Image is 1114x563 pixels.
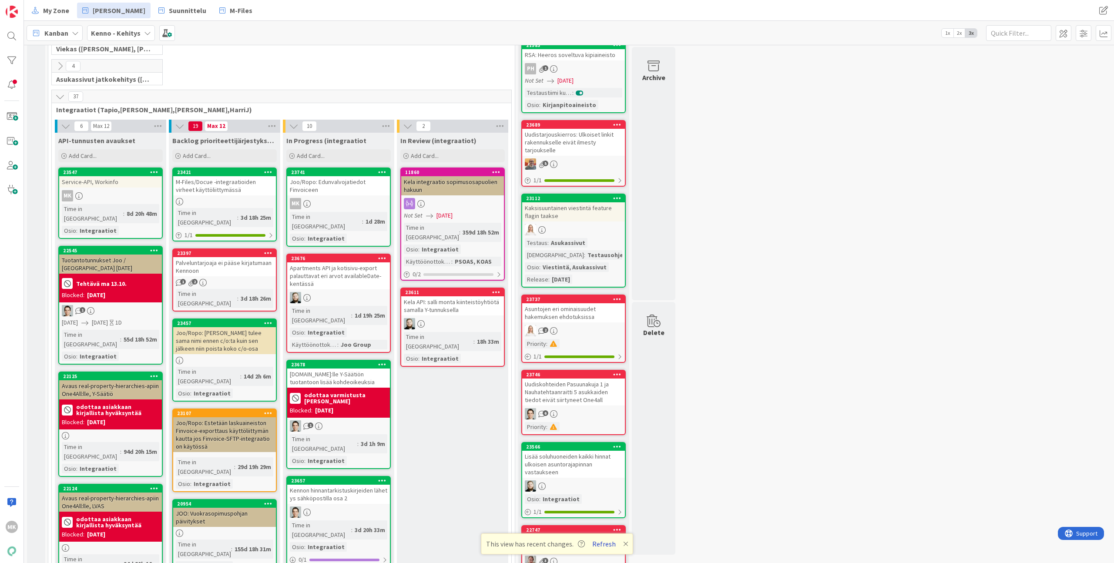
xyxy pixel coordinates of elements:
[290,406,312,415] div: Blocked:
[177,320,276,326] div: 23457
[59,380,162,399] div: Avaus real-property-hierarchies-apiin One4All:lle, Y-Säätiö
[539,100,540,110] span: :
[486,539,585,549] span: This view has recent changes.
[557,76,574,85] span: [DATE]
[177,410,276,416] div: 23107
[62,318,78,327] span: [DATE]
[357,439,359,449] span: :
[237,213,238,222] span: :
[351,525,352,535] span: :
[534,176,542,185] span: 1 / 1
[522,41,625,49] div: 21583
[87,530,105,539] div: [DATE]
[526,444,625,450] div: 23566
[238,294,273,303] div: 3d 18h 26m
[522,526,625,553] div: 22747Hakemus: Liian pitkä tiedostonimi ei rivity kunnolla
[540,100,598,110] div: Kirjanpitoaineisto
[522,325,625,336] div: SL
[173,319,276,327] div: 23457
[401,168,504,195] div: 11860Kela integraatio sopimusosapuolien hakuun
[290,198,301,209] div: MK
[63,486,162,492] div: 22124
[359,439,387,449] div: 3d 1h 9m
[192,279,198,285] span: 2
[176,457,234,476] div: Time in [GEOGRAPHIC_DATA]
[191,479,233,489] div: Integraatiot
[362,217,363,226] span: :
[115,318,122,327] div: 1D
[176,479,190,489] div: Osio
[287,361,390,369] div: 23678
[337,340,339,349] span: :
[66,61,81,71] span: 4
[92,318,108,327] span: [DATE]
[522,175,625,186] div: 1/1
[522,371,625,379] div: 23746
[953,29,965,37] span: 2x
[547,238,549,248] span: :
[173,409,276,452] div: 23107Joo/Ropo: Estetään laskuaineiston Finvoice-exporttaus käyttöliittymän kautta jos Finvoice-SF...
[522,379,625,405] div: Uudiskohteiden Pasuunakuja 1 ja Nauhatehtaanraitti 5 asukkaiden tiedot eivät siirtyneet One4all
[534,352,542,361] span: 1 / 1
[404,318,415,329] img: SH
[173,417,276,452] div: Joo/Ropo: Estetään laskuaineiston Finvoice-exporttaus käyttöliittymän kautta jos Finvoice-SFTP-in...
[543,65,548,71] span: 1
[231,544,232,554] span: :
[77,3,151,18] a: [PERSON_NAME]
[419,245,461,254] div: Integraatiot
[121,335,159,344] div: 55d 18h 52m
[290,292,301,303] img: SH
[62,442,120,461] div: Time in [GEOGRAPHIC_DATA]
[522,158,625,170] div: BN
[526,527,625,533] div: 22747
[401,288,504,315] div: 23611Kela API: salli monta kiinteistöyhtiötä samalla Y-tunnuksella
[68,91,83,102] span: 37
[56,105,500,114] span: Integraatiot (Tapio,Santeri,Marko,HarriJ)
[235,462,273,472] div: 29d 19h 29m
[418,354,419,363] span: :
[418,245,419,254] span: :
[6,545,18,557] img: avatar
[291,169,390,175] div: 23741
[352,311,387,320] div: 1d 19h 25m
[522,506,625,517] div: 1/1
[59,485,162,512] div: 22124Avaus real-property-hierarchies-apiin One4All:lle, LVAS
[522,351,625,362] div: 1/1
[287,262,390,289] div: Apartments API ja kotisivu-export palauttavat eri arvot availableDate-kentässä
[305,456,347,466] div: Integraatiot
[176,208,237,227] div: Time in [GEOGRAPHIC_DATA]
[290,306,351,325] div: Time in [GEOGRAPHIC_DATA]
[522,202,625,221] div: Kaksisuuntainen viestintä feature flagin taakse
[76,464,77,473] span: :
[62,226,76,235] div: Osio
[522,371,625,405] div: 23746Uudiskohteiden Pasuunakuja 1 ja Nauhatehtaanraitti 5 asukkaiden tiedot eivät siirtyneet One4all
[287,477,390,504] div: 23657Kennon hinnantarkistuskirjeiden lähetys sähköpostilla osa 2
[475,337,501,346] div: 18h 33m
[287,176,390,195] div: Joo/Ropo: Edunvalvojatiedot Finvoiceen
[62,352,76,361] div: Osio
[234,462,235,472] span: :
[176,540,231,559] div: Time in [GEOGRAPHIC_DATA]
[27,3,74,18] a: My Zone
[87,291,105,300] div: [DATE]
[59,485,162,493] div: 22124
[525,238,547,248] div: Testaus
[188,121,203,131] span: 19
[290,456,304,466] div: Osio
[986,25,1051,41] input: Quick Filter...
[522,526,625,534] div: 22747
[965,29,977,37] span: 3x
[413,270,421,279] span: 0 / 2
[173,249,276,276] div: 23397Palveluntarjoaja ei pääse kirjatumaan Kennoon
[297,152,325,160] span: Add Card...
[416,121,431,131] span: 2
[522,295,625,303] div: 23737
[525,494,539,504] div: Osio
[522,451,625,478] div: Lisää soluhuoneiden kaikki hinnat ulkoisen asuntorajapinnan vastaukseen
[173,257,276,276] div: Palveluntarjoaja ei pääse kirjatumaan Kennoon
[473,337,475,346] span: :
[173,176,276,195] div: M-Files/Docue -integraatioiden virheet käyttöliittymässä
[525,63,536,74] div: PH
[543,161,548,166] span: 5
[290,542,304,552] div: Osio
